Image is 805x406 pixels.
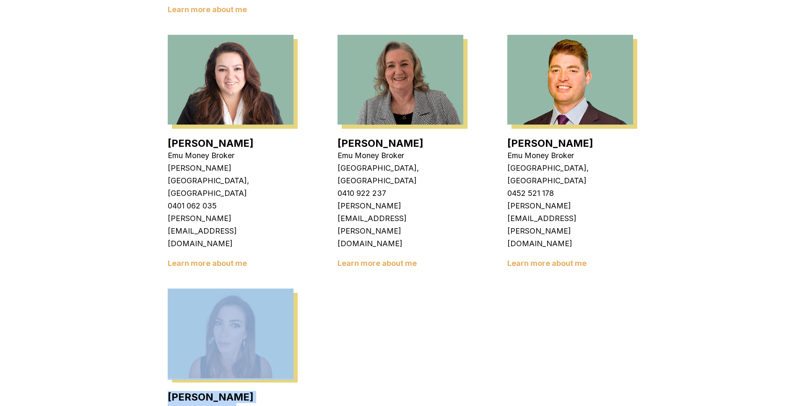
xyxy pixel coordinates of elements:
p: 0410 922 237 [338,187,463,200]
p: 0401 062 035 [168,200,293,212]
p: [PERSON_NAME][GEOGRAPHIC_DATA], [GEOGRAPHIC_DATA] [168,162,293,200]
p: [GEOGRAPHIC_DATA], [GEOGRAPHIC_DATA] [338,162,463,187]
p: [PERSON_NAME][EMAIL_ADDRESS][PERSON_NAME][DOMAIN_NAME] [507,200,633,250]
p: 0452 521 178 [507,187,633,200]
p: Emu Money Broker [507,149,633,162]
a: Learn more about me [338,259,417,268]
a: Learn more about me [507,259,587,268]
img: Jack Armstrong [507,35,633,125]
img: Wendy Fonseka [168,35,293,125]
img: Laura La Micela [168,289,293,378]
img: Robyn Adams [338,35,463,125]
p: Emu Money Broker [168,149,293,162]
a: [PERSON_NAME] [507,137,593,149]
p: [PERSON_NAME][EMAIL_ADDRESS][PERSON_NAME][DOMAIN_NAME] [338,200,463,250]
a: [PERSON_NAME] [338,137,423,149]
a: [PERSON_NAME] [168,391,254,403]
p: [GEOGRAPHIC_DATA], [GEOGRAPHIC_DATA] [507,162,633,187]
p: Emu Money Broker [338,149,463,162]
a: Learn more about me [168,259,247,268]
p: [PERSON_NAME][EMAIL_ADDRESS][DOMAIN_NAME] [168,212,293,250]
a: Learn more about me [168,5,247,14]
a: [PERSON_NAME] [168,137,254,149]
